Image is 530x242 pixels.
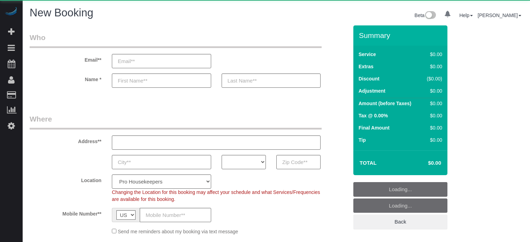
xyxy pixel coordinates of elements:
[478,13,521,18] a: [PERSON_NAME]
[24,208,107,217] label: Mobile Number**
[415,13,436,18] a: Beta
[359,124,390,131] label: Final Amount
[24,73,107,83] label: Name *
[359,100,411,107] label: Amount (before Taxes)
[24,174,107,184] label: Location
[424,100,442,107] div: $0.00
[360,160,377,166] strong: Total
[30,114,322,130] legend: Where
[112,73,211,88] input: First Name**
[424,51,442,58] div: $0.00
[407,160,441,166] h4: $0.00
[30,32,322,48] legend: Who
[359,112,388,119] label: Tax @ 0.00%
[359,31,444,39] h3: Summary
[359,63,374,70] label: Extras
[112,189,320,202] span: Changing the Location for this booking may affect your schedule and what Services/Frequencies are...
[359,136,366,143] label: Tip
[424,124,442,131] div: $0.00
[140,208,211,222] input: Mobile Number**
[222,73,321,88] input: Last Name**
[276,155,321,169] input: Zip Code**
[424,63,442,70] div: $0.00
[424,136,442,143] div: $0.00
[118,229,238,234] span: Send me reminders about my booking via text message
[353,214,447,229] a: Back
[424,75,442,82] div: ($0.00)
[424,11,436,20] img: New interface
[4,7,18,17] img: Automaid Logo
[424,87,442,94] div: $0.00
[459,13,473,18] a: Help
[359,75,379,82] label: Discount
[30,7,93,19] span: New Booking
[359,51,376,58] label: Service
[359,87,385,94] label: Adjustment
[424,112,442,119] div: $0.00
